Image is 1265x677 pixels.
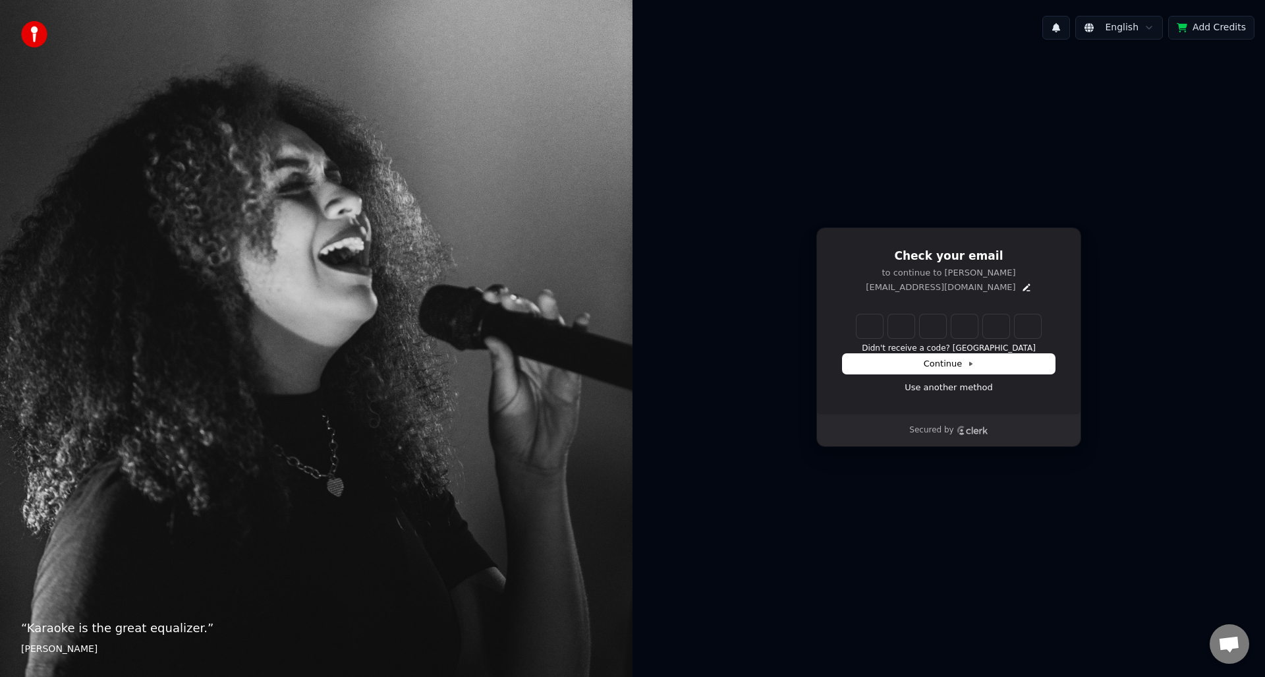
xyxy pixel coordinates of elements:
[857,314,1041,338] input: Enter verification code
[21,643,611,656] footer: [PERSON_NAME]
[905,382,993,394] a: Use another method
[21,21,47,47] img: youka
[843,249,1055,264] h1: Check your email
[862,343,1036,354] button: Didn't receive a code? [GEOGRAPHIC_DATA]
[866,281,1015,293] p: [EMAIL_ADDRESS][DOMAIN_NAME]
[924,358,974,370] span: Continue
[1168,16,1254,40] button: Add Credits
[1210,624,1249,664] div: Open chat
[1021,282,1032,293] button: Edit
[909,425,953,436] p: Secured by
[21,619,611,637] p: “ Karaoke is the great equalizer. ”
[957,426,988,435] a: Clerk logo
[843,267,1055,279] p: to continue to [PERSON_NAME]
[843,354,1055,374] button: Continue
